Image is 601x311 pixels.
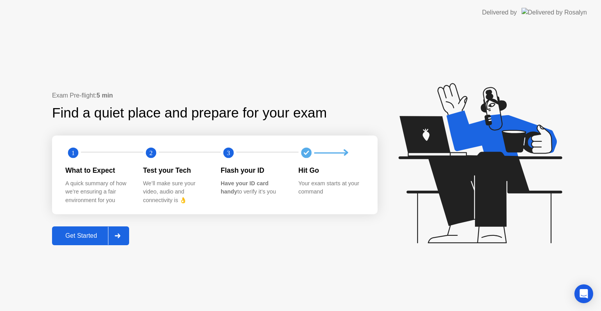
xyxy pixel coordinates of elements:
div: Test your Tech [143,165,209,175]
div: A quick summary of how we’re ensuring a fair environment for you [65,179,131,205]
div: Flash your ID [221,165,286,175]
div: Your exam starts at your command [299,179,364,196]
div: to verify it’s you [221,179,286,196]
div: We’ll make sure your video, audio and connectivity is 👌 [143,179,209,205]
div: What to Expect [65,165,131,175]
div: Open Intercom Messenger [574,284,593,303]
div: Exam Pre-flight: [52,91,378,100]
text: 2 [149,149,152,157]
text: 1 [72,149,75,157]
b: Have your ID card handy [221,180,268,195]
div: Find a quiet place and prepare for your exam [52,103,328,123]
div: Get Started [54,232,108,239]
text: 3 [227,149,230,157]
img: Delivered by Rosalyn [522,8,587,17]
div: Delivered by [482,8,517,17]
button: Get Started [52,226,129,245]
div: Hit Go [299,165,364,175]
b: 5 min [97,92,113,99]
